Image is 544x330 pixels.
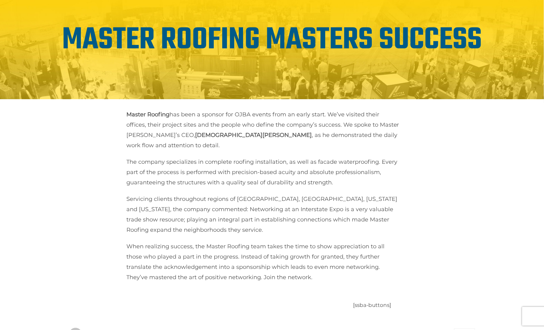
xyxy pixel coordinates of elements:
[8,76,114,90] input: Enter your email address
[126,157,399,188] p: The company specializes in complete roofing installation, as well as facade waterproofing. Every ...
[353,301,475,310] div: [ssba-buttons]
[91,192,113,201] em: Submit
[195,132,312,138] strong: [DEMOGRAPHIC_DATA][PERSON_NAME]
[32,35,105,43] div: Leave a message
[126,241,399,283] p: When realizing success, the Master Roofing team takes the time to show appreciation to all those ...
[8,95,114,187] textarea: Type your message and click 'Submit'
[102,3,117,18] div: Minimize live chat window
[126,109,399,151] p: has been a sponsor for OJBA events from an early start. We’ve visited their offices, their projec...
[126,194,399,235] p: Servicing clients throughout regions of [GEOGRAPHIC_DATA], [GEOGRAPHIC_DATA], [US_STATE] and [US_...
[62,17,482,64] a: Master Roofing Masters Success
[8,58,114,71] input: Enter your last name
[126,111,169,118] strong: Master Roofing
